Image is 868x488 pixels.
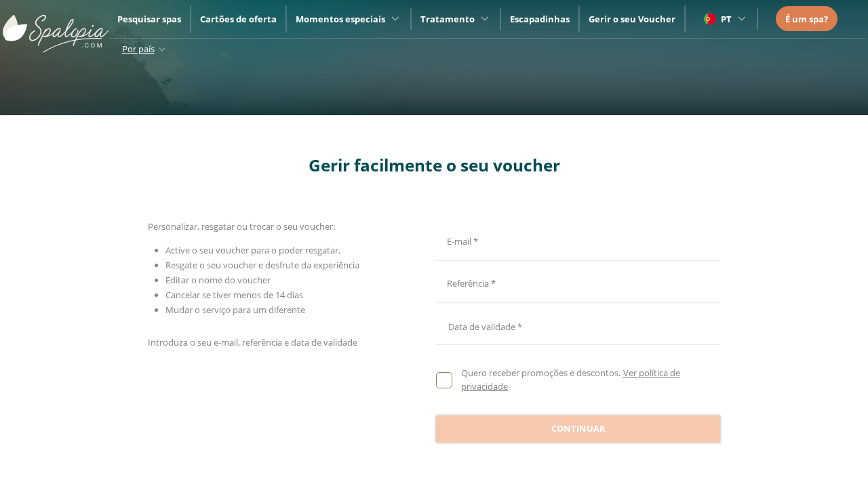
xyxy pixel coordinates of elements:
[122,43,155,55] span: Por país
[436,415,720,443] button: Continuar
[165,259,359,271] span: Resgate o seu voucher e desfrute da experiência
[551,422,606,436] span: Continuar
[117,13,181,25] a: Pesquisar spas
[461,367,620,379] span: Quero receber promoções e descontos.
[148,220,335,232] span: Personalizar, resgatar ou trocar o seu voucher:
[589,13,675,25] a: Gerir o seu Voucher
[165,304,305,316] span: Mudar o serviço para um diferente
[165,289,303,301] span: Cancelar se tiver menos de 14 dias
[785,12,828,26] a: É um spa?
[3,1,108,53] img: ImgLogoSpalopia.BvClDcEz.svg
[510,13,570,25] a: Escapadinhas
[461,367,679,392] a: Ver política de privacidade
[165,244,340,256] span: Active o seu voucher para o poder resgatar.
[148,336,357,348] span: Introduza o seu e-mail, referência e data de validade
[785,13,828,25] span: É um spa?
[200,13,277,25] a: Cartões de oferta
[165,274,271,286] span: Editar o nome do voucher
[309,154,560,176] span: Gerir facilmente o seu voucher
